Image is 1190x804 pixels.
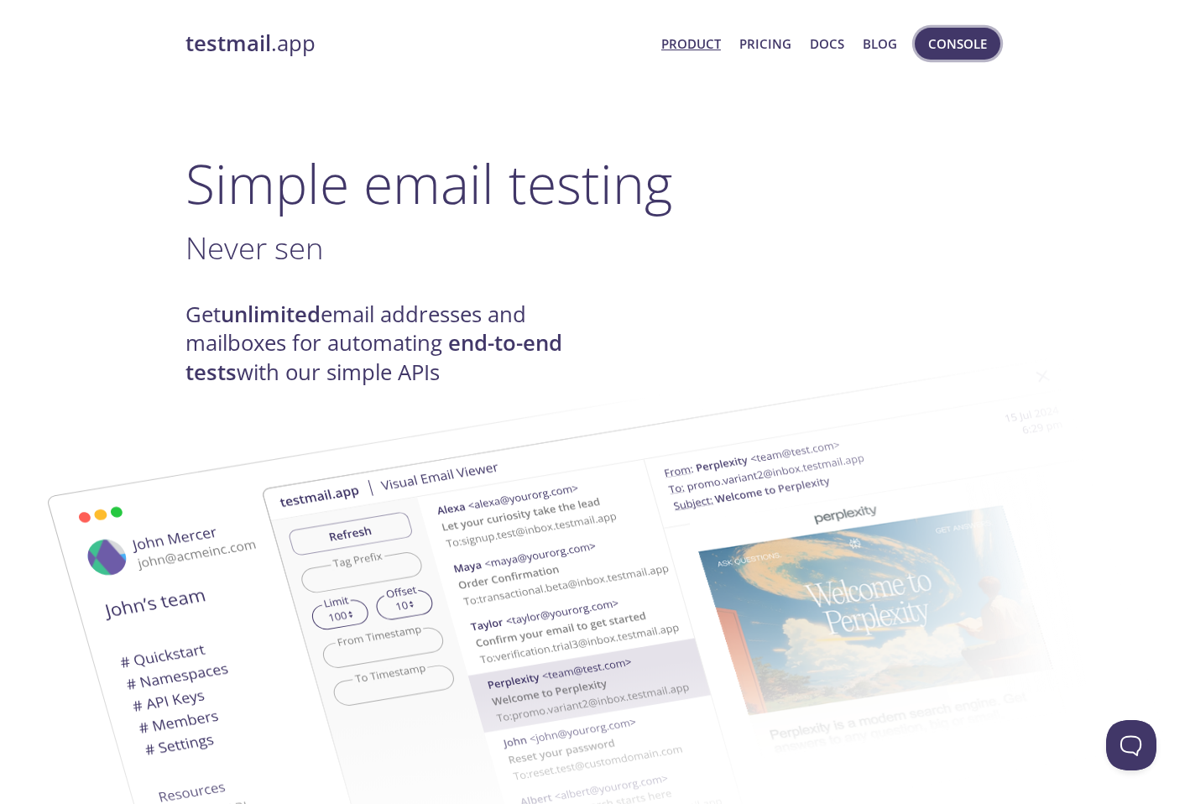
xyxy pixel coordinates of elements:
span: Never sen [185,227,323,269]
strong: end-to-end tests [185,328,562,386]
h1: Simple email testing [185,151,1005,216]
a: Pricing [739,33,791,55]
a: Product [661,33,721,55]
iframe: Help Scout Beacon - Open [1106,720,1156,770]
a: Blog [863,33,897,55]
a: Docs [810,33,844,55]
button: Console [915,28,1000,60]
strong: unlimited [221,300,321,329]
a: testmail.app [185,29,648,58]
h4: Get email addresses and mailboxes for automating with our simple APIs [185,300,595,387]
strong: testmail [185,29,271,58]
span: Console [928,33,987,55]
